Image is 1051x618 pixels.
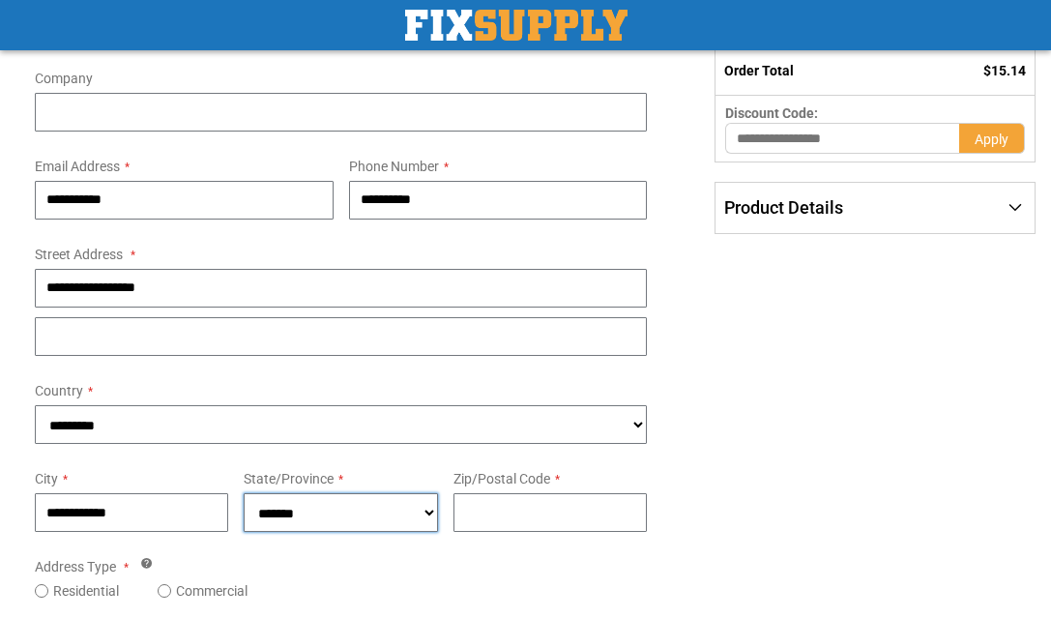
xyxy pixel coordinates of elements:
[453,471,550,486] span: Zip/Postal Code
[975,132,1008,147] span: Apply
[959,123,1025,154] button: Apply
[244,471,334,486] span: State/Province
[724,197,843,218] span: Product Details
[35,71,93,86] span: Company
[724,63,794,78] strong: Order Total
[176,581,248,601] label: Commercial
[349,159,439,174] span: Phone Number
[35,159,120,174] span: Email Address
[405,10,628,41] a: store logo
[725,105,818,121] span: Discount Code:
[53,581,119,601] label: Residential
[35,471,58,486] span: City
[35,383,83,398] span: Country
[983,63,1026,78] span: $15.14
[405,10,628,41] img: Fix Industrial Supply
[35,247,123,262] span: Street Address
[35,559,116,574] span: Address Type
